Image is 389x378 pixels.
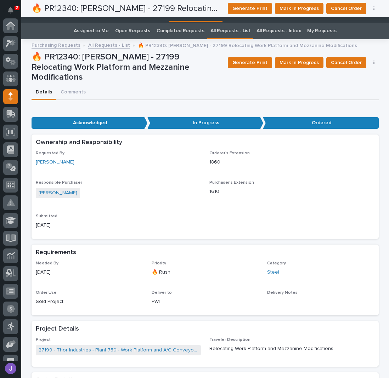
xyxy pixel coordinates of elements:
[209,181,254,185] span: Purchaser's Extension
[36,261,58,265] span: Needed By
[326,57,366,68] button: Cancel Order
[36,249,76,257] h2: Requirements
[36,338,51,342] span: Project
[157,23,204,39] a: Completed Requests
[267,291,298,295] span: Delivery Notes
[152,269,259,276] p: 🔥 Rush
[74,23,109,39] a: Assigned to Me
[36,151,64,155] span: Requested By
[152,291,172,295] span: Deliver to
[210,23,250,39] a: All Requests - List
[209,338,250,342] span: Traveler Description
[32,41,80,49] a: Purchasing Requests
[209,151,250,155] span: Orderer's Extension
[36,222,201,229] p: [DATE]
[152,261,166,265] span: Priority
[209,159,374,166] p: 1860
[228,57,272,68] button: Generate Print
[138,41,357,49] p: 🔥 PR12340: [PERSON_NAME] - 27199 Relocating Work Platform and Mezzanine Modifications
[36,214,57,218] span: Submitted
[16,5,18,10] p: 2
[232,58,267,67] span: Generate Print
[331,58,362,67] span: Cancel Order
[36,159,74,166] a: [PERSON_NAME]
[256,23,301,39] a: All Requests - Inbox
[209,188,374,195] p: 1610
[39,189,77,197] a: [PERSON_NAME]
[36,298,143,305] p: Sold Project
[280,58,319,67] span: Mark In Progress
[115,23,150,39] a: Open Requests
[267,261,286,265] span: Category
[88,41,130,49] a: All Requests - List
[3,3,18,18] button: Notifications
[3,361,18,376] button: users-avatar
[9,7,18,18] div: Notifications2
[32,52,222,82] p: 🔥 PR12340: [PERSON_NAME] - 27199 Relocating Work Platform and Mezzanine Modifications
[263,117,379,129] p: Ordered
[32,117,147,129] p: Acknowledged
[36,269,143,276] p: [DATE]
[275,57,323,68] button: Mark In Progress
[36,181,82,185] span: Responsible Purchaser
[32,85,56,100] button: Details
[267,269,279,276] a: Steel
[56,85,90,100] button: Comments
[39,346,198,354] a: 27199 - Thor Industries - Plant 750 - Work Platform and A/C Conveyor Relocation
[36,325,79,333] h2: Project Details
[36,291,57,295] span: Order Use
[209,345,374,353] p: Relocating Work Platform and Mezzanine Modifications
[36,139,122,147] h2: Ownership and Responsibility
[152,298,259,305] p: PWI
[307,23,337,39] a: My Requests
[147,117,263,129] p: In Progress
